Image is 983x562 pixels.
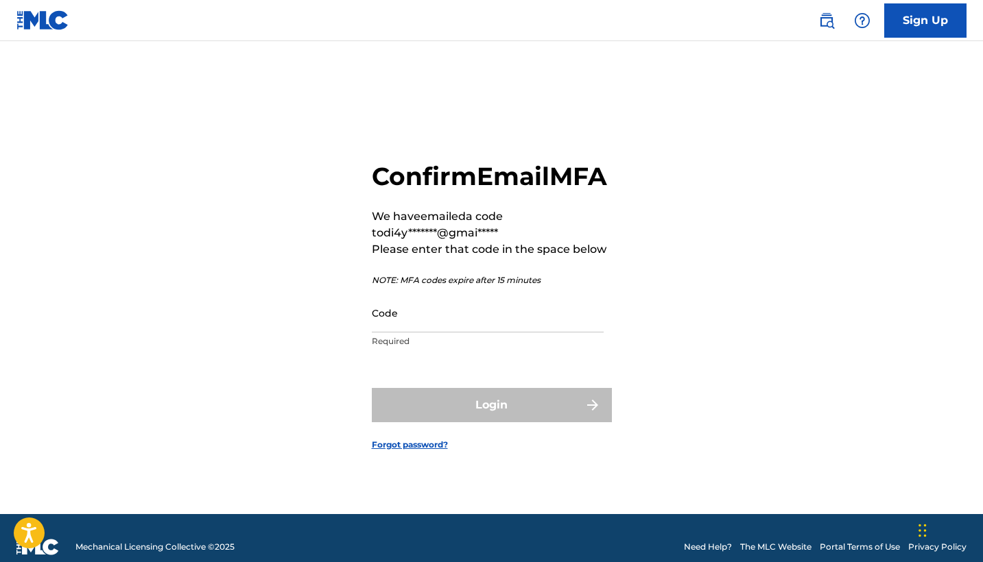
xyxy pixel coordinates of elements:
[372,439,448,451] a: Forgot password?
[75,541,235,553] span: Mechanical Licensing Collective © 2025
[919,510,927,551] div: Drag
[372,161,612,192] h2: Confirm Email MFA
[820,541,900,553] a: Portal Terms of Use
[684,541,732,553] a: Need Help?
[849,7,876,34] div: Help
[908,541,967,553] a: Privacy Policy
[372,241,612,258] p: Please enter that code in the space below
[372,274,612,286] p: NOTE: MFA codes expire after 15 minutes
[813,7,840,34] a: Public Search
[16,539,59,555] img: logo
[854,12,871,29] img: help
[818,12,835,29] img: search
[16,10,69,30] img: MLC Logo
[914,496,983,562] iframe: Chat Widget
[740,541,812,553] a: The MLC Website
[372,335,604,347] p: Required
[884,3,967,38] a: Sign Up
